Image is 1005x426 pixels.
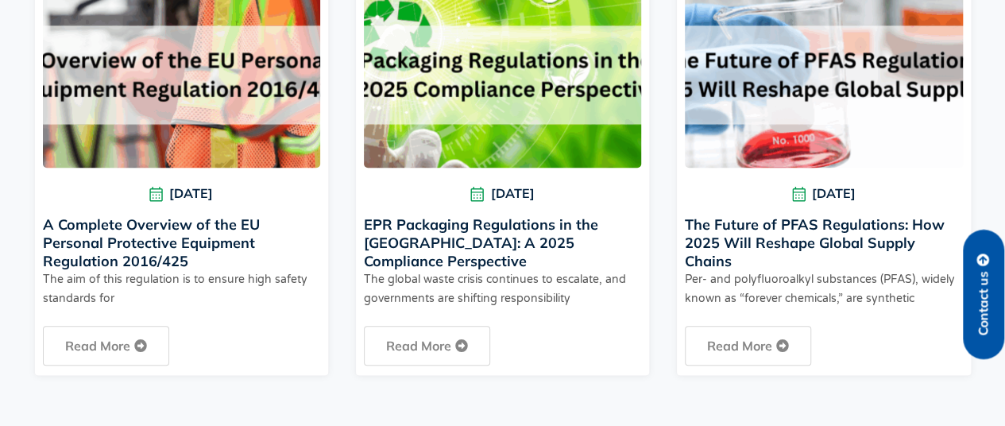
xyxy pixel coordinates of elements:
p: The global waste crisis continues to escalate, and governments are shifting responsibility [364,270,641,308]
a: Read more about A Complete Overview of the EU Personal Protective Equipment Regulation 2016/425 [43,326,169,366]
a: EPR Packaging Regulations in the [GEOGRAPHIC_DATA]: A 2025 Compliance Perspective [364,215,598,270]
a: A Complete Overview of the EU Personal Protective Equipment Regulation 2016/425 [43,215,260,270]
a: Read more about The Future of PFAS Regulations: How 2025 Will Reshape Global Supply Chains [685,326,811,366]
a: Read more about EPR Packaging Regulations in the US: A 2025 Compliance Perspective [364,326,490,366]
p: Per- and polyfluoroalkyl substances (PFAS), widely known as “forever chemicals,” are synthetic [685,270,962,308]
span: [DATE] [364,184,641,203]
a: The Future of PFAS Regulations: How 2025 Will Reshape Global Supply Chains [685,215,945,270]
span: [DATE] [43,184,320,203]
span: [DATE] [685,184,962,203]
p: The aim of this regulation is to ensure high safety standards for [43,270,320,308]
